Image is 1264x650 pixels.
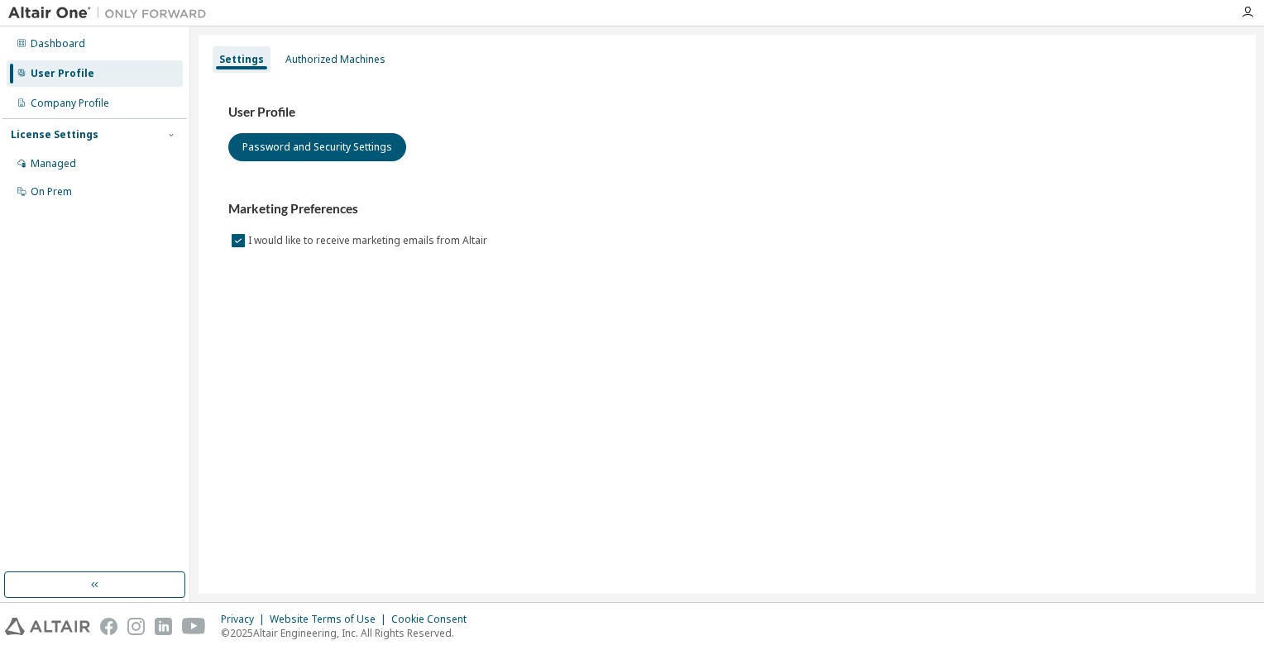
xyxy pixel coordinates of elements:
label: I would like to receive marketing emails from Altair [248,231,491,251]
img: facebook.svg [100,618,117,635]
img: youtube.svg [182,618,206,635]
div: Managed [31,157,76,170]
img: linkedin.svg [155,618,172,635]
h3: User Profile [228,104,1226,121]
div: On Prem [31,185,72,198]
div: Cookie Consent [391,613,476,626]
div: User Profile [31,67,94,80]
img: altair_logo.svg [5,618,90,635]
img: instagram.svg [127,618,145,635]
h3: Marketing Preferences [228,201,1226,217]
div: Authorized Machines [285,53,385,66]
img: Altair One [8,5,215,22]
div: Privacy [221,613,270,626]
div: License Settings [11,128,98,141]
div: Company Profile [31,97,109,110]
div: Dashboard [31,37,85,50]
div: Website Terms of Use [270,613,391,626]
button: Password and Security Settings [228,133,406,161]
div: Settings [219,53,264,66]
p: © 2025 Altair Engineering, Inc. All Rights Reserved. [221,626,476,640]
